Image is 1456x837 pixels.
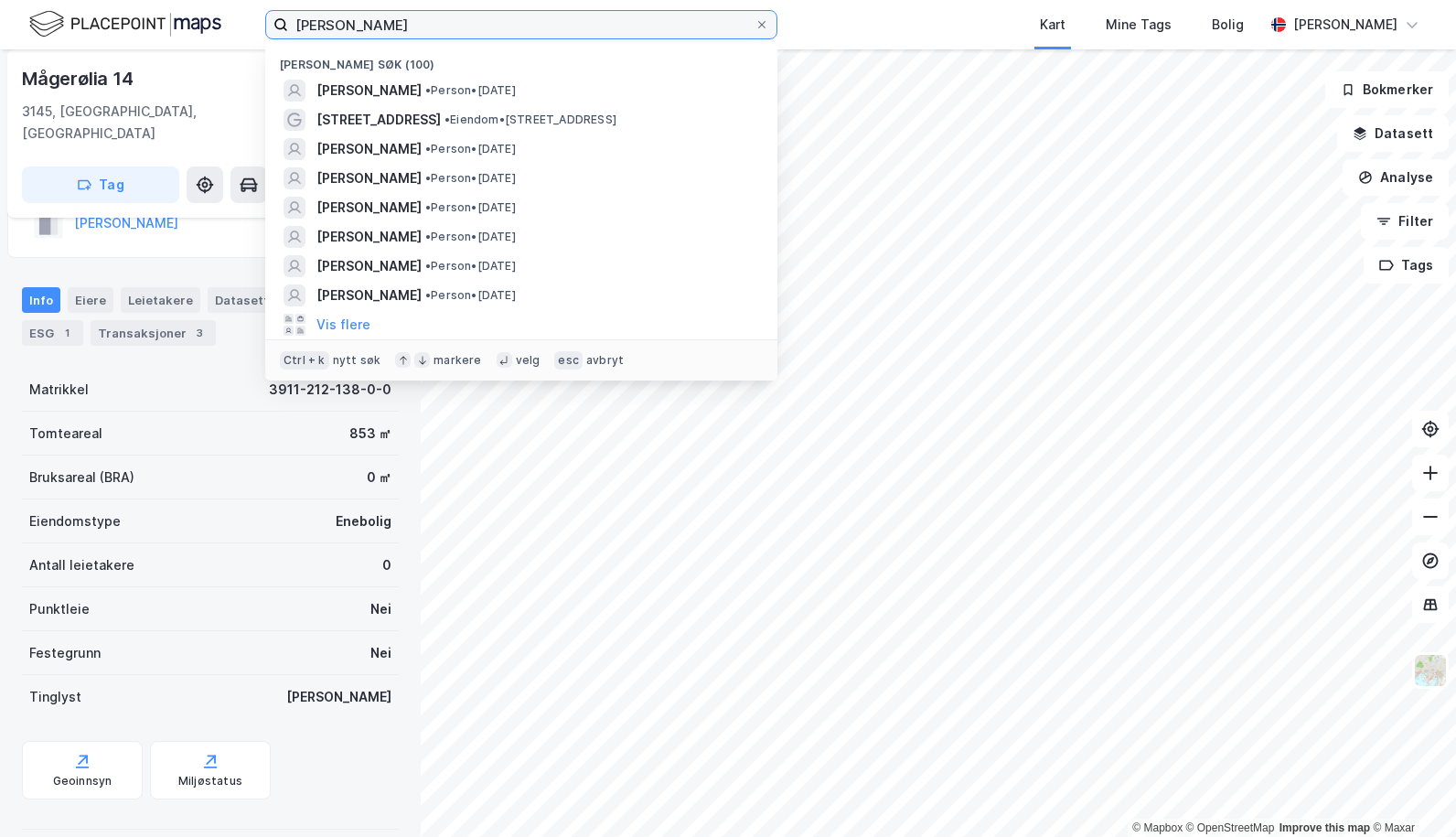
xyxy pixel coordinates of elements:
div: Matrikkel [29,379,89,401]
span: [PERSON_NAME] [316,167,422,189]
span: Person • [DATE] [425,142,516,156]
iframe: Chat Widget [1365,749,1456,837]
div: Punktleie [29,598,90,620]
div: 3911-212-138-0-0 [269,379,391,401]
div: 0 [382,554,391,576]
button: Filter [1361,203,1449,240]
button: Tag [22,166,179,203]
div: Tomteareal [29,423,102,445]
div: 3145, [GEOGRAPHIC_DATA], [GEOGRAPHIC_DATA] [22,101,305,145]
span: • [425,230,431,243]
span: • [425,200,431,214]
div: Datasett [208,287,276,313]
div: Nei [370,642,391,664]
span: • [425,142,431,156]
span: [PERSON_NAME] [316,80,422,102]
div: Festegrunn [29,642,101,664]
a: Mapbox [1132,821,1183,834]
span: [PERSON_NAME] [316,138,422,160]
div: Bolig [1212,14,1244,36]
input: Søk på adresse, matrikkel, gårdeiere, leietakere eller personer [288,11,755,38]
div: [PERSON_NAME] [286,686,391,708]
div: Tinglyst [29,686,81,708]
span: • [425,259,431,273]
div: ESG [22,320,83,346]
span: • [425,171,431,185]
button: Vis flere [316,314,370,336]
a: OpenStreetMap [1186,821,1275,834]
span: Person • [DATE] [425,259,516,274]
img: Z [1413,653,1448,688]
span: Eiendom • [STREET_ADDRESS] [444,113,616,127]
button: Bokmerker [1325,71,1449,108]
span: [PERSON_NAME] [316,197,422,219]
button: Analyse [1343,159,1449,196]
span: Person • [DATE] [425,83,516,98]
div: nytt søk [333,353,381,368]
div: avbryt [586,353,624,368]
span: Person • [DATE] [425,288,516,303]
div: Leietakere [121,287,200,313]
div: [PERSON_NAME] [1293,14,1397,36]
div: Info [22,287,60,313]
div: esc [554,351,583,370]
span: [STREET_ADDRESS] [316,109,441,131]
div: 853 ㎡ [349,423,391,445]
div: velg [516,353,541,368]
div: Miljøstatus [178,774,242,789]
span: Person • [DATE] [425,171,516,186]
span: • [425,288,431,302]
div: Ctrl + k [280,351,329,370]
div: Geoinnsyn [53,774,112,789]
span: Person • [DATE] [425,200,516,215]
span: [PERSON_NAME] [316,255,422,277]
div: Antall leietakere [29,554,134,576]
div: markere [434,353,481,368]
div: 3 [190,324,209,342]
div: 0 ㎡ [367,467,391,488]
span: • [444,113,450,126]
span: [PERSON_NAME] [316,284,422,306]
span: [PERSON_NAME] [316,226,422,248]
div: Nei [370,598,391,620]
div: Eiere [68,287,113,313]
button: Tags [1364,247,1449,284]
img: logo.f888ab2527a4732fd821a326f86c7f29.svg [29,8,221,40]
div: Kart [1040,14,1065,36]
div: Bruksareal (BRA) [29,467,134,488]
a: Improve this map [1279,821,1370,834]
span: Person • [DATE] [425,230,516,244]
div: Eiendomstype [29,510,121,532]
div: Mine Tags [1106,14,1172,36]
div: Transaksjoner [91,320,216,346]
div: 1 [58,324,76,342]
div: [PERSON_NAME] søk (100) [265,43,777,76]
div: Enebolig [336,510,391,532]
div: Mågerølia 14 [22,64,137,93]
button: Datasett [1337,115,1449,152]
span: • [425,83,431,97]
